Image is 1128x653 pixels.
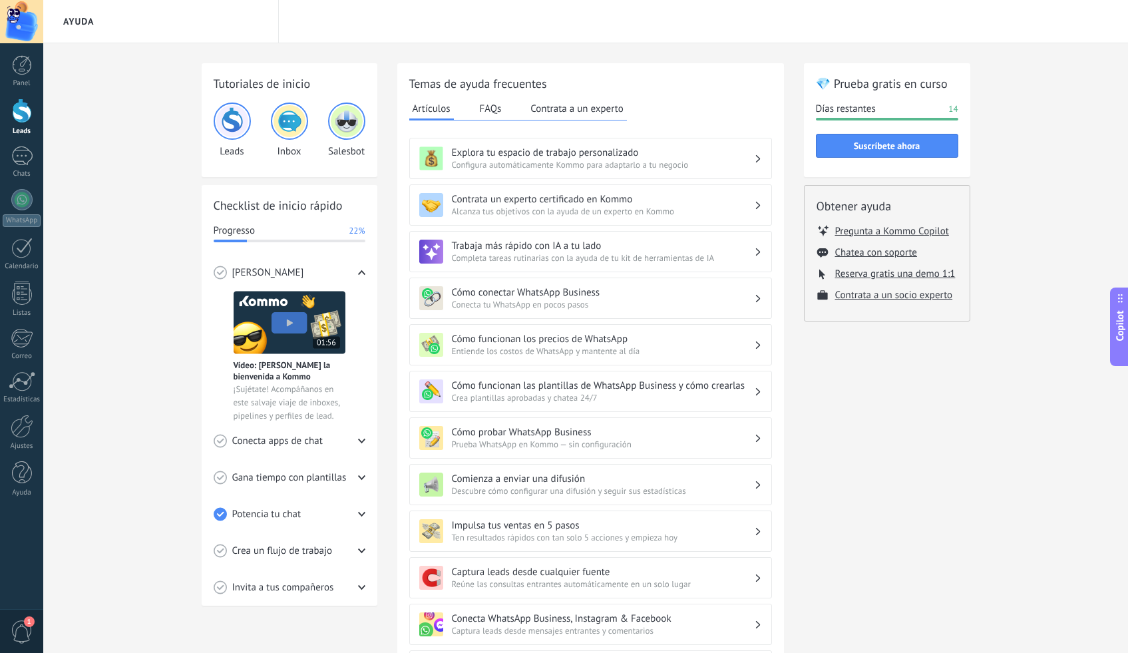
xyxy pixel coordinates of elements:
[452,345,754,357] span: Entiende los costos de WhatsApp y mantente al día
[835,289,953,302] button: Contrata a un socio experto
[409,99,454,120] button: Artículos
[816,75,958,92] h2: 💎 Prueba gratis en curso
[452,612,754,625] h3: Conecta WhatsApp Business, Instagram & Facebook
[3,309,41,318] div: Listas
[452,392,754,403] span: Crea plantillas aprobadas y chatea 24/7
[409,75,772,92] h2: Temas de ayuda frecuentes
[835,246,917,259] button: Chatea con soporte
[452,193,754,206] h3: Contrata un experto certificado en Kommo
[835,268,956,280] button: Reserva gratis una demo 1:1
[817,198,958,214] h2: Obtener ayuda
[234,359,345,382] span: Vídeo: [PERSON_NAME] la bienvenida a Kommo
[271,103,308,158] div: Inbox
[349,224,365,238] span: 22%
[816,134,958,158] button: Suscríbete ahora
[452,426,754,439] h3: Cómo probar WhatsApp Business
[452,473,754,485] h3: Comienza a enviar una difusión
[948,103,958,116] span: 14
[3,79,41,88] div: Panel
[214,75,365,92] h2: Tutoriales de inicio
[835,224,949,238] button: Pregunta a Kommo Copilot
[476,99,505,118] button: FAQs
[452,240,754,252] h3: Trabaja más rápido con IA a tu lado
[452,379,754,392] h3: Cómo funcionan las plantillas de WhatsApp Business y cómo crearlas
[3,352,41,361] div: Correo
[3,262,41,271] div: Calendario
[232,471,347,485] span: Gana tiempo con plantillas
[3,214,41,227] div: WhatsApp
[452,578,754,590] span: Reúne las consultas entrantes automáticamente en un solo lugar
[452,532,754,543] span: Ten resultados rápidos con tan solo 5 acciones y empieza hoy
[452,485,754,497] span: Descubre cómo configurar una difusión y seguir sus estadísticas
[214,103,251,158] div: Leads
[232,544,333,558] span: Crea un flujo de trabajo
[452,146,754,159] h3: Explora tu espacio de trabajo personalizado
[214,197,365,214] h2: Checklist de inicio rápido
[234,291,345,354] img: Meet video
[452,206,754,217] span: Alcanza tus objetivos con la ayuda de un experto en Kommo
[452,566,754,578] h3: Captura leads desde cualquier fuente
[452,333,754,345] h3: Cómo funcionan los precios de WhatsApp
[232,508,301,521] span: Potencia tu chat
[1113,310,1127,341] span: Copilot
[452,299,754,310] span: Conecta tu WhatsApp en pocos pasos
[232,581,334,594] span: Invita a tus compañeros
[3,170,41,178] div: Chats
[232,435,323,448] span: Conecta apps de chat
[24,616,35,627] span: 1
[3,127,41,136] div: Leads
[452,159,754,170] span: Configura automáticamente Kommo para adaptarlo a tu negocio
[527,99,626,118] button: Contrata a un experto
[3,395,41,404] div: Estadísticas
[3,442,41,451] div: Ajustes
[452,252,754,264] span: Completa tareas rutinarias con la ayuda de tu kit de herramientas de IA
[452,519,754,532] h3: Impulsa tus ventas en 5 pasos
[452,286,754,299] h3: Cómo conectar WhatsApp Business
[328,103,365,158] div: Salesbot
[816,103,876,116] span: Días restantes
[452,439,754,450] span: Prueba WhatsApp en Kommo — sin configuración
[854,141,920,150] span: Suscríbete ahora
[3,489,41,497] div: Ayuda
[214,224,255,238] span: Progresso
[234,383,345,423] span: ¡Sujétate! Acompáñanos en este salvaje viaje de inboxes, pipelines y perfiles de lead.
[232,266,304,280] span: [PERSON_NAME]
[452,625,754,636] span: Captura leads desde mensajes entrantes y comentarios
